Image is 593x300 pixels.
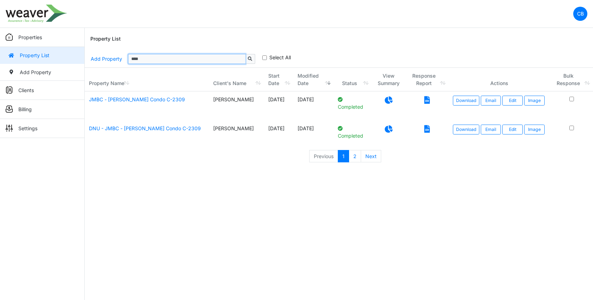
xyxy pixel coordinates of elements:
p: Properties [18,34,42,41]
a: Download [453,96,479,106]
button: Email [481,125,501,134]
p: CB [577,10,584,17]
td: [DATE] [293,120,334,149]
input: Sizing example input [128,54,245,64]
p: Billing [18,106,32,113]
img: sidemenu_client.png [6,86,13,94]
a: 2 [349,150,361,163]
p: Completed [338,96,367,110]
td: [DATE] [264,120,293,149]
a: DNU - JMBC - [PERSON_NAME] Condo C-2309 [89,125,201,131]
p: Completed [338,125,367,139]
a: Edit [502,96,523,106]
img: sidemenu_properties.png [6,34,13,41]
button: Email [481,96,501,106]
a: 1 [338,150,349,163]
p: Settings [18,125,37,132]
label: Select All [269,54,291,61]
a: CB [573,7,587,21]
td: [PERSON_NAME] [209,120,264,149]
th: Client's Name: activate to sort column ascending [209,68,264,91]
a: Next [361,150,381,163]
td: [PERSON_NAME] [209,91,264,120]
td: [DATE] [293,91,334,120]
th: Modified Date: activate to sort column ascending [293,68,334,91]
th: Response Report: activate to sort column ascending [406,68,448,91]
img: sidemenu_settings.png [6,125,13,132]
button: Image [524,125,545,134]
img: sidemenu_billing.png [6,106,13,113]
th: Bulk Response: activate to sort column ascending [550,68,593,91]
button: Image [524,96,545,106]
a: Edit [502,125,523,134]
td: [DATE] [264,91,293,120]
a: JMBC - [PERSON_NAME] Condo C-2309 [89,96,185,102]
a: Add Property [90,53,122,65]
th: Actions [449,68,550,91]
a: Download [453,125,479,134]
th: Start Date: activate to sort column ascending [264,68,293,91]
img: spp logo [6,5,67,23]
p: Clients [18,86,34,94]
h6: Property List [90,36,121,42]
th: View Summary [372,68,406,91]
th: Property Name: activate to sort column ascending [85,68,209,91]
th: Status: activate to sort column ascending [334,68,372,91]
